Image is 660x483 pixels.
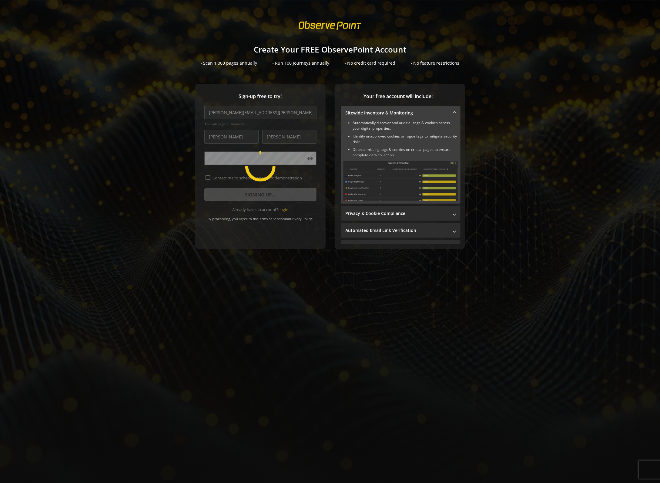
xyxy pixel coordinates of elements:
mat-expansion-panel-header: Sitewide Inventory & Monitoring [341,106,461,120]
div: Sitewide Inventory & Monitoring [341,120,461,204]
mat-expansion-panel-header: Privacy & Cookie Compliance [341,206,461,221]
li: Automatically discover and audit all tags & cookies across your digital properties. [353,120,458,131]
mat-panel-title: Privacy & Cookie Compliance [346,210,448,216]
div: • No credit card required [345,60,396,66]
div: • Scan 1,000 pages annually [201,60,257,66]
div: By proceeding, you agree to the and . [204,213,317,221]
div: • Run 100 Journeys annually [273,60,330,66]
mat-panel-title: Automated Email Link Verification [346,227,448,233]
mat-panel-title: Sitewide Inventory & Monitoring [346,110,448,116]
span: Sign-up free to try! [204,93,317,100]
img: Sitewide Inventory & Monitoring [343,161,458,201]
a: Terms of Service [258,216,284,221]
div: • No feature restrictions [411,60,460,66]
li: Detects missing tags & cookies on critical pages to ensure complete data collection. [353,147,458,158]
mat-expansion-panel-header: Performance Monitoring with Web Vitals [341,240,461,255]
span: Your free account will include: [341,93,456,100]
a: Privacy Policy [290,216,312,221]
li: Identify unapproved cookies or rogue tags to mitigate security risks. [353,134,458,145]
mat-expansion-panel-header: Automated Email Link Verification [341,223,461,238]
